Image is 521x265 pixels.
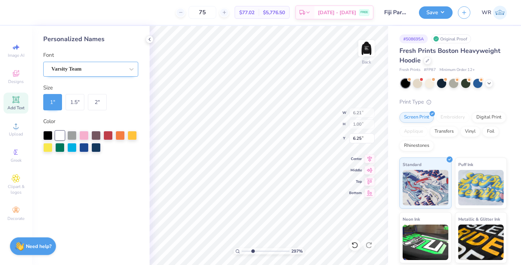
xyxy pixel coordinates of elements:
span: $77.02 [239,9,254,16]
span: $5,776.50 [263,9,285,16]
span: Greek [11,158,22,163]
div: Screen Print [399,112,434,123]
span: WR [482,9,491,17]
div: Rhinestones [399,140,434,151]
img: Puff Ink [458,170,504,205]
div: 1.5 " [66,94,84,110]
span: Middle [349,168,362,173]
span: # FP87 [424,67,436,73]
div: Personalized Names [43,34,138,44]
div: Foil [482,126,499,137]
span: Decorate [7,216,24,221]
span: Minimum Order: 12 + [439,67,475,73]
span: Upload [9,131,23,137]
img: Metallic & Glitter Ink [458,225,504,260]
span: Bottom [349,191,362,195]
input: – – [189,6,216,19]
div: 2 " [88,94,107,110]
div: Size [43,84,138,92]
img: Will Russell [493,6,507,20]
div: Vinyl [460,126,480,137]
span: Fresh Prints [399,67,420,73]
span: Standard [403,161,421,168]
div: Embroidery [436,112,470,123]
div: Transfers [430,126,458,137]
span: FREE [360,10,368,15]
div: Original Proof [431,34,471,43]
span: Puff Ink [458,161,473,168]
span: Designs [8,79,24,84]
button: Save [419,6,453,19]
img: Standard [403,170,448,205]
label: Font [43,51,54,59]
span: Neon Ink [403,215,420,223]
span: Metallic & Glitter Ink [458,215,500,223]
img: Back [359,41,374,55]
div: # 508695A [399,34,428,43]
div: Applique [399,126,428,137]
input: Untitled Design [379,5,414,20]
div: 1 " [43,94,62,110]
span: [DATE] - [DATE] [318,9,356,16]
span: Clipart & logos [4,184,28,195]
span: Image AI [8,53,24,58]
div: Back [362,59,371,65]
span: Top [349,179,362,184]
span: Center [349,156,362,161]
div: Color [43,117,138,126]
div: Digital Print [472,112,506,123]
div: Print Type [399,98,507,106]
span: Add Text [7,105,24,111]
strong: Need help? [26,243,51,250]
a: WR [482,6,507,20]
img: Neon Ink [403,225,448,260]
span: 297 % [291,248,303,254]
span: Fresh Prints Boston Heavyweight Hoodie [399,46,500,65]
